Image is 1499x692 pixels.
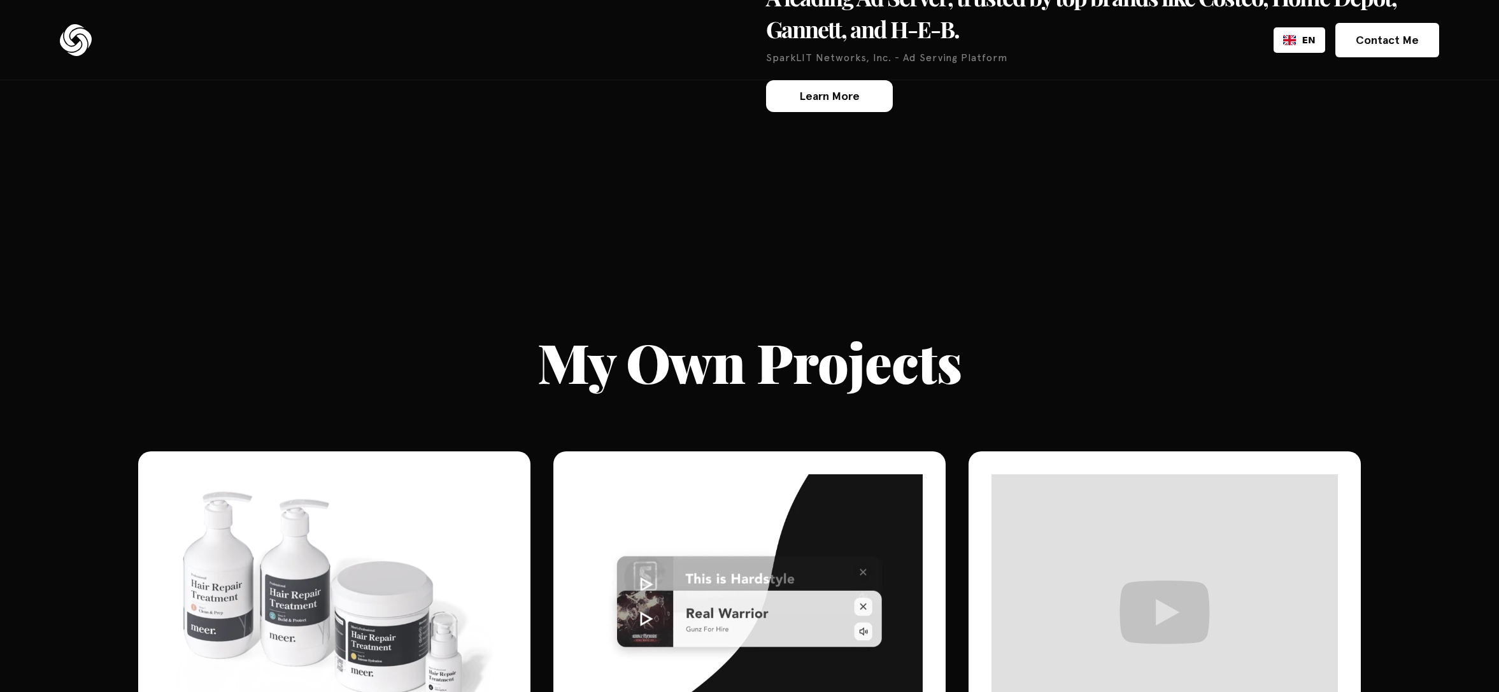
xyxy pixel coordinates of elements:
[1274,27,1325,53] div: Language selected: English
[799,90,860,102] div: Learn More
[33,323,1466,399] h2: My Own Projects
[766,80,893,112] a: Learn More
[1274,27,1325,53] div: Language Switcher
[1283,35,1296,45] img: English flag
[1283,34,1316,46] a: EN
[1335,23,1439,57] a: Contact Me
